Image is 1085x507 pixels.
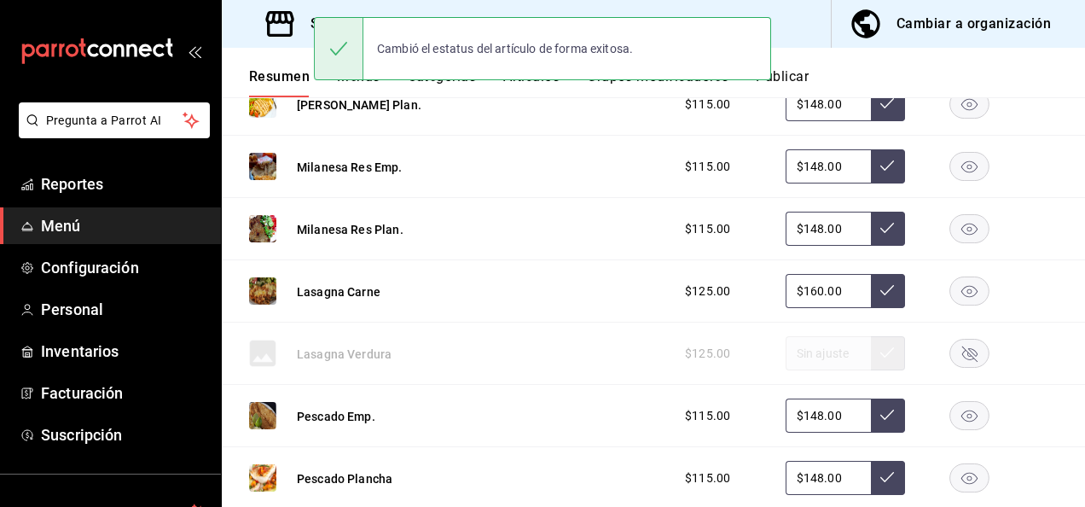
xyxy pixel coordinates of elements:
span: Reportes [41,172,207,195]
button: Resumen [249,68,310,97]
span: Inventarios [41,340,207,363]
span: Facturación [41,382,207,405]
button: Publicar [756,68,809,97]
button: Milanesa Res Emp. [297,159,403,176]
a: Pregunta a Parrot AI [12,124,210,142]
button: Pescado Plancha [297,470,392,487]
span: $115.00 [685,407,730,425]
span: Configuración [41,256,207,279]
input: Sin ajuste [786,399,871,433]
button: open_drawer_menu [188,44,201,58]
img: Preview [249,277,276,305]
span: Menú [41,214,207,237]
div: Cambiar a organización [896,12,1051,36]
button: Milanesa Res Plan. [297,221,403,238]
img: Preview [249,90,276,118]
input: Sin ajuste [786,212,871,246]
span: $115.00 [685,220,730,238]
button: [PERSON_NAME] Plan. [297,96,421,114]
div: Cambió el estatus del artículo de forma exitosa. [363,30,647,67]
img: Preview [249,153,276,180]
span: Suscripción [41,423,207,446]
input: Sin ajuste [786,87,871,121]
img: Preview [249,464,276,492]
input: Sin ajuste [786,274,871,308]
img: Preview [249,402,276,429]
span: $115.00 [685,158,730,176]
span: $115.00 [685,469,730,487]
div: navigation tabs [249,68,1085,97]
button: Pregunta a Parrot AI [19,102,210,138]
span: Pregunta a Parrot AI [46,112,183,130]
span: $115.00 [685,96,730,114]
span: Personal [41,298,207,321]
h3: Sucursal: [PERSON_NAME] (Paralelo) [297,14,542,34]
img: Preview [249,215,276,242]
button: Pescado Emp. [297,408,375,425]
span: $125.00 [685,283,730,300]
button: Lasagna Carne [297,283,380,300]
input: Sin ajuste [786,149,871,184]
input: Sin ajuste [786,461,871,495]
